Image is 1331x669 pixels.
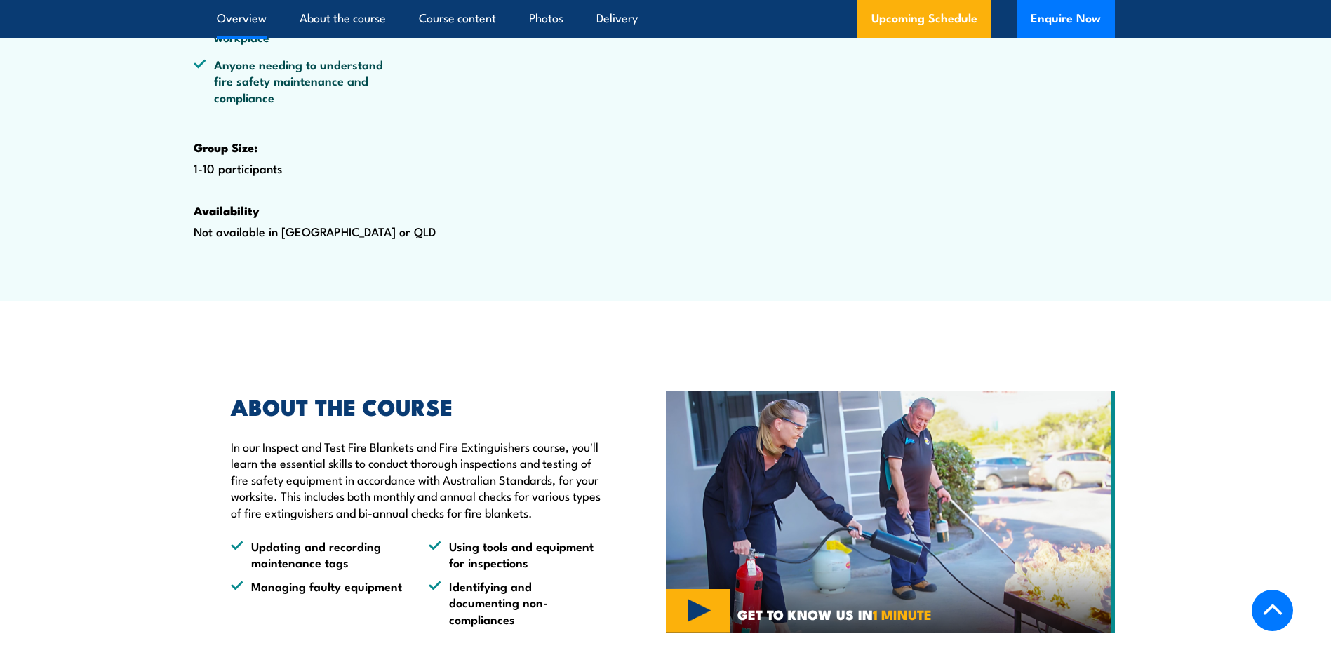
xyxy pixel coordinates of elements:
[194,138,257,156] strong: Group Size:
[231,538,403,571] li: Updating and recording maintenance tags
[194,201,260,219] strong: Availability
[231,438,601,520] p: In our Inspect and Test Fire Blankets and Fire Extinguishers course, you'll learn the essential s...
[737,608,932,621] span: GET TO KNOW US IN
[429,538,601,571] li: Using tools and equipment for inspections
[231,396,601,416] h2: ABOUT THE COURSE
[429,578,601,627] li: Identifying and documenting non-compliances
[666,391,1115,633] img: Fire Safety Training
[194,56,399,105] li: Anyone needing to understand fire safety maintenance and compliance
[231,578,403,627] li: Managing faulty equipment
[873,604,932,624] strong: 1 MINUTE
